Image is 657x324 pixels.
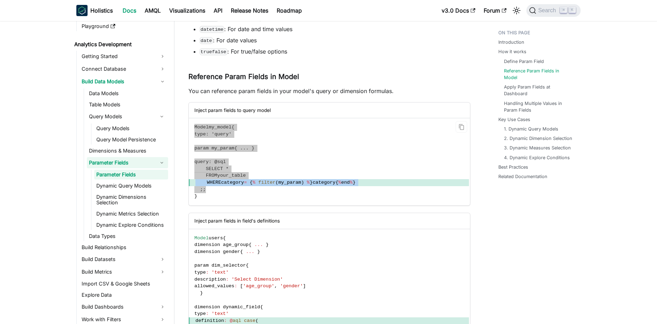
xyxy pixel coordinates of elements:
[223,235,226,241] span: {
[209,235,223,241] span: users
[498,164,528,170] a: Best Practices
[194,193,197,199] span: }
[278,180,301,185] span: my_param
[526,4,581,17] button: Search (Command+K)
[87,100,168,110] a: Table Models
[226,277,229,282] span: :
[303,283,306,289] span: ]
[350,180,353,185] span: %
[255,318,258,323] span: (
[79,279,168,289] a: Import CSV & Google Sheets
[72,40,168,49] a: Analytics Development
[194,125,209,130] span: Model
[94,170,168,179] a: Parameter Fields
[212,270,229,275] span: 'text'
[221,180,244,185] span: category
[79,301,168,312] a: Build Dashboards
[260,304,263,310] span: {
[79,290,168,300] a: Explore Data
[280,283,303,289] span: 'gender'
[200,48,227,55] code: truefalse
[498,173,547,180] a: Related Documentation
[504,100,574,113] a: Handling Multiple Values in Param Fields
[301,180,304,185] span: )
[498,116,530,123] a: Key Use Cases
[310,180,312,185] span: }
[79,21,168,31] a: Playground
[94,124,168,133] a: Query Models
[79,63,168,75] a: Connect Database
[313,180,336,185] span: category
[155,111,168,122] button: Collapse sidebar category 'Query Models'
[200,290,203,296] span: }
[233,318,241,323] span: aql
[165,5,209,16] a: Visualizations
[217,173,246,178] span: your_table
[189,103,470,118] div: Inject param fields to query model
[234,146,237,151] span: {
[87,157,155,168] a: Parameter Fields
[240,249,243,254] span: {
[307,180,310,185] span: %
[246,263,249,268] span: {
[504,84,574,97] a: Apply Param Fields at Dashboard
[504,126,558,132] a: 1. Dynamic Query Models
[504,154,570,161] a: 4. Dynamic Explore Conditions
[504,135,572,142] a: 2. Dynamic Dimension Selection
[79,254,168,265] a: Build Datasets
[194,132,206,137] span: type
[87,146,168,156] a: Dimensions & Measures
[79,266,168,277] a: Build Metrics
[94,181,168,191] a: Dynamic Query Models
[272,5,306,16] a: Roadmap
[94,192,168,207] a: Dynamic Dimensions Selection
[79,51,168,62] a: Getting Started
[188,87,470,95] p: You can reference param fields in your model's query or dimension formulas.
[224,318,227,323] span: :
[257,249,260,254] span: }
[87,89,168,98] a: Data Models
[569,7,576,13] kbd: K
[249,242,251,247] span: {
[230,318,233,323] span: @
[274,283,277,289] span: ,
[206,311,209,316] span: :
[214,159,217,164] span: @
[76,5,113,16] a: HolisticsHolistics
[244,180,247,185] span: =
[79,76,168,87] a: Build Data Models
[194,283,234,289] span: allowed_values
[504,58,544,65] a: Define Param Field
[206,132,209,137] span: :
[212,132,231,137] span: 'query'
[200,25,470,33] li: : For date and time values
[195,318,224,323] span: definition
[200,37,213,44] code: date
[79,242,168,252] a: Build Relationships
[206,166,223,171] span: SELECT
[140,5,165,16] a: AMQL
[338,180,341,185] span: %
[353,180,355,185] span: }
[227,5,272,16] a: Release Notes
[189,213,470,229] div: Inject param fields in field's definitions
[94,135,168,145] a: Query Model Persistence
[258,180,276,185] span: filter
[206,173,217,178] span: FROM
[560,7,567,13] kbd: ⌘
[194,242,249,247] span: dimension age_group
[209,5,227,16] a: API
[87,111,155,122] a: Query Models
[217,159,226,164] span: sql
[231,125,234,130] span: {
[194,263,246,268] span: param dim_selector
[203,187,206,192] span: ;
[76,5,88,16] img: Holistics
[87,231,168,241] a: Data Types
[90,6,113,15] b: Holistics
[504,145,571,151] a: 3. Dynamic Measures Selection
[244,318,256,323] span: case
[118,5,140,16] a: Docs
[479,5,511,16] a: Forum
[194,235,209,241] span: Model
